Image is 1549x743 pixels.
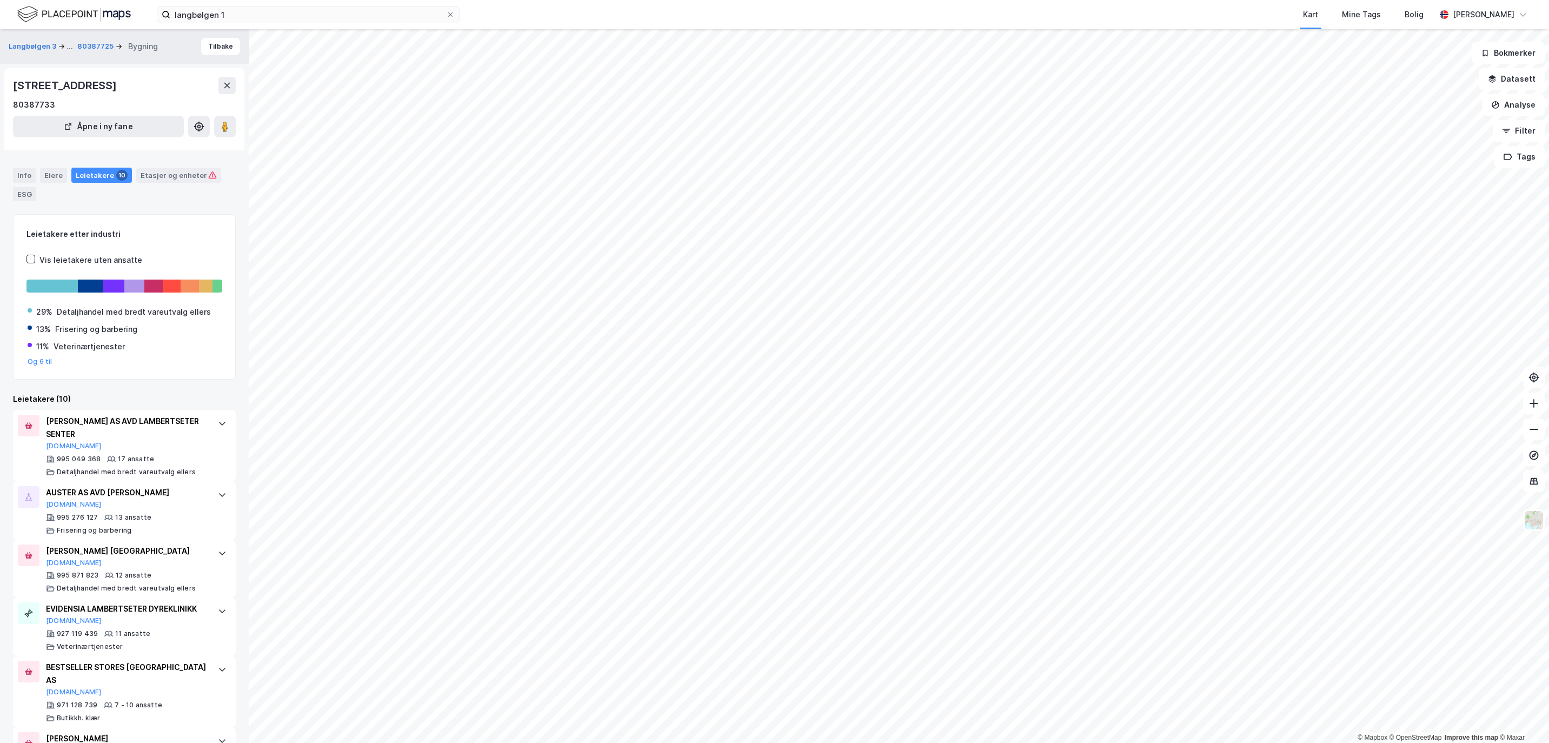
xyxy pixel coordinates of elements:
[118,455,154,463] div: 17 ansatte
[1453,8,1514,21] div: [PERSON_NAME]
[1405,8,1424,21] div: Bolig
[46,616,102,625] button: [DOMAIN_NAME]
[1493,120,1545,142] button: Filter
[1524,510,1544,530] img: Z
[201,38,240,55] button: Tilbake
[57,642,123,651] div: Veterinærtjenester
[115,701,162,709] div: 7 - 10 ansatte
[1303,8,1318,21] div: Kart
[128,40,158,53] div: Bygning
[46,602,207,615] div: EVIDENSIA LAMBERTSETER DYREKLINIKK
[67,40,73,53] div: ...
[116,571,151,580] div: 12 ansatte
[36,340,49,353] div: 11%
[57,306,211,319] div: Detaljhandel med bredt vareutvalg ellers
[28,357,52,366] button: Og 6 til
[1479,68,1545,90] button: Datasett
[1472,42,1545,64] button: Bokmerker
[141,170,217,180] div: Etasjer og enheter
[26,228,222,241] div: Leietakere etter industri
[36,306,52,319] div: 29%
[57,571,98,580] div: 995 871 823
[57,455,101,463] div: 995 049 368
[36,323,51,336] div: 13%
[57,526,131,535] div: Frisering og barbering
[1445,734,1498,741] a: Improve this map
[57,629,98,638] div: 927 119 439
[1494,146,1545,168] button: Tags
[13,393,236,406] div: Leietakere (10)
[115,629,150,638] div: 11 ansatte
[1495,691,1549,743] div: Kontrollprogram for chat
[1495,691,1549,743] iframe: Chat Widget
[9,40,58,53] button: Langbølgen 3
[40,168,67,183] div: Eiere
[55,323,137,336] div: Frisering og barbering
[57,468,196,476] div: Detaljhandel med bredt vareutvalg ellers
[46,661,207,687] div: BESTSELLER STORES [GEOGRAPHIC_DATA] AS
[46,486,207,499] div: AUSTER AS AVD [PERSON_NAME]
[13,168,36,183] div: Info
[1358,734,1387,741] a: Mapbox
[115,513,151,522] div: 13 ansatte
[57,714,101,722] div: Butikkh. klær
[13,77,119,94] div: [STREET_ADDRESS]
[46,442,102,450] button: [DOMAIN_NAME]
[1390,734,1442,741] a: OpenStreetMap
[13,98,55,111] div: 80387733
[170,6,446,23] input: Søk på adresse, matrikkel, gårdeiere, leietakere eller personer
[77,41,116,52] button: 80387725
[46,559,102,567] button: [DOMAIN_NAME]
[57,584,196,593] div: Detaljhandel med bredt vareutvalg ellers
[17,5,131,24] img: logo.f888ab2527a4732fd821a326f86c7f29.svg
[46,415,207,441] div: [PERSON_NAME] AS AVD LAMBERTSETER SENTER
[46,688,102,696] button: [DOMAIN_NAME]
[57,513,98,522] div: 995 276 127
[1342,8,1381,21] div: Mine Tags
[46,545,207,558] div: [PERSON_NAME] [GEOGRAPHIC_DATA]
[54,340,125,353] div: Veterinærtjenester
[71,168,132,183] div: Leietakere
[1482,94,1545,116] button: Analyse
[116,170,128,181] div: 10
[39,254,142,267] div: Vis leietakere uten ansatte
[13,116,184,137] button: Åpne i ny fane
[13,187,36,201] div: ESG
[46,500,102,509] button: [DOMAIN_NAME]
[57,701,97,709] div: 971 128 739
